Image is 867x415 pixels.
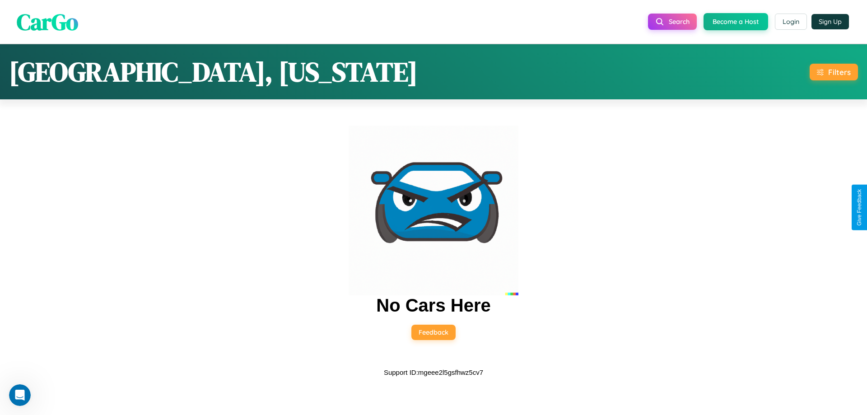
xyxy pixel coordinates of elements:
button: Feedback [411,325,456,340]
button: Become a Host [704,13,768,30]
button: Filters [810,64,858,80]
button: Login [775,14,807,30]
span: CarGo [17,6,78,37]
h2: No Cars Here [376,295,490,316]
div: Give Feedback [856,189,862,226]
span: Search [669,18,690,26]
button: Sign Up [811,14,849,29]
p: Support ID: mgeee2l5gsfhwz5cv7 [384,366,483,378]
iframe: Intercom live chat [9,384,31,406]
img: car [349,126,518,295]
button: Search [648,14,697,30]
h1: [GEOGRAPHIC_DATA], [US_STATE] [9,53,418,90]
div: Filters [828,67,851,77]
